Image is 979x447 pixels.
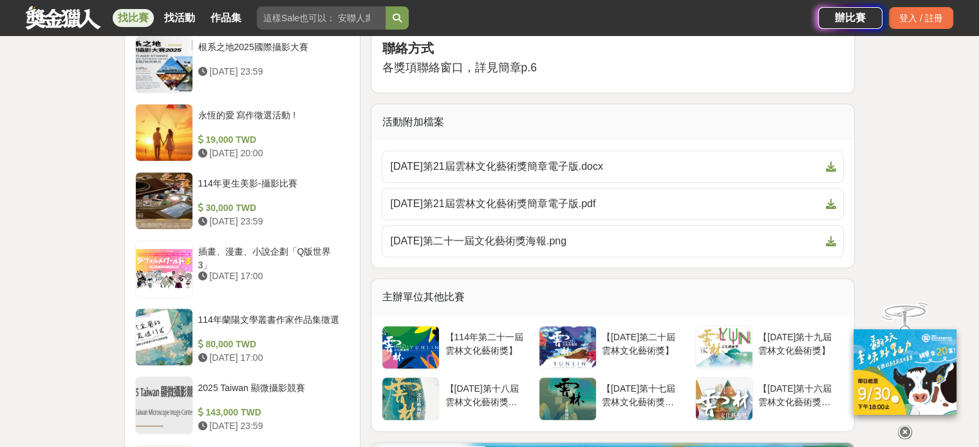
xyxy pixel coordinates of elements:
input: 這樣Sale也可以： 安聯人壽創意銷售法募集 [257,6,386,30]
div: 114年蘭陽文學叢書作家作品集徵選 [198,313,345,338]
div: 【114年第二十一屆雲林文化藝術獎】 [445,331,525,355]
div: 【[DATE]第二十屆雲林文化藝術獎】 [602,331,682,355]
img: ff197300-f8ee-455f-a0ae-06a3645bc375.jpg [853,327,956,413]
div: [DATE] 23:59 [198,419,345,433]
span: [DATE]第二十一屆文化藝術獎海報.png [390,233,820,249]
a: 插畫、漫畫、小說企劃「Q版世界3」 [DATE] 17:00 [135,240,350,298]
a: [DATE]第21屆雲林文化藝術獎簡章電子版.pdf [382,188,844,220]
span: [DATE]第21屆雲林文化藝術獎簡章電子版.docx [390,159,820,174]
div: [DATE] 23:59 [198,65,345,78]
a: 作品集 [205,9,247,27]
div: 19,000 TWD [198,133,345,147]
div: 活動附加檔案 [371,104,854,140]
div: [DATE] 17:00 [198,269,345,283]
a: 114年更生美影-攝影比賽 30,000 TWD [DATE] 23:59 [135,172,350,230]
div: 主辦單位其他比賽 [371,279,854,315]
div: [DATE] 23:59 [198,215,345,228]
span: [DATE]第21屆雲林文化藝術獎簡章電子版.pdf [390,196,820,212]
div: 根系之地2025國際攝影大賽 [198,41,345,65]
a: 找比賽 [113,9,154,27]
a: 找活動 [159,9,200,27]
a: 114年蘭陽文學叢書作家作品集徵選 80,000 TWD [DATE] 17:00 [135,308,350,366]
a: 【[DATE]第十八屆雲林文化藝術獎】徵件活動 [382,377,530,421]
div: 插畫、漫畫、小說企劃「Q版世界3」 [198,245,345,269]
a: [DATE]第21屆雲林文化藝術獎簡章電子版.docx [382,151,844,183]
div: 永恆的愛 寫作徵選活動 ! [198,109,345,133]
a: 【[DATE]第十九屆雲林文化藝術獎】 [695,325,844,369]
a: 2025 Taiwan 顯微攝影競賽 143,000 TWD [DATE] 23:59 [135,376,350,434]
a: 永恆的愛 寫作徵選活動 ! 19,000 TWD [DATE] 20:00 [135,104,350,161]
strong: 聯絡方式 [382,41,433,55]
div: 2025 Taiwan 顯微攝影競賽 [198,381,345,406]
a: 【[DATE]第二十屆雲林文化藝術獎】 [539,325,687,369]
div: 登入 / 註冊 [889,7,953,29]
a: 【[DATE]第十七屆雲林文化藝術獎】徵件活動 [539,377,687,421]
div: 【[DATE]第十九屆雲林文化藝術獎】 [758,331,839,355]
div: 【[DATE]第十六屆雲林文化藝術獎】徵件活動 [758,382,839,406]
span: 各獎項聯絡窗口，詳見簡章p.6 [382,61,536,74]
a: [DATE]第二十一屆文化藝術獎海報.png [382,225,844,257]
div: [DATE] 20:00 [198,147,345,160]
a: 根系之地2025國際攝影大賽 [DATE] 23:59 [135,35,350,93]
a: 辦比賽 [818,7,882,29]
a: 【114年第二十一屆雲林文化藝術獎】 [382,325,530,369]
div: 【[DATE]第十七屆雲林文化藝術獎】徵件活動 [602,382,682,406]
div: 143,000 TWD [198,406,345,419]
div: 80,000 TWD [198,338,345,351]
div: 30,000 TWD [198,201,345,215]
div: 114年更生美影-攝影比賽 [198,177,345,201]
a: 【[DATE]第十六屆雲林文化藝術獎】徵件活動 [695,377,844,421]
div: [DATE] 17:00 [198,351,345,365]
div: 【[DATE]第十八屆雲林文化藝術獎】徵件活動 [445,382,525,406]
